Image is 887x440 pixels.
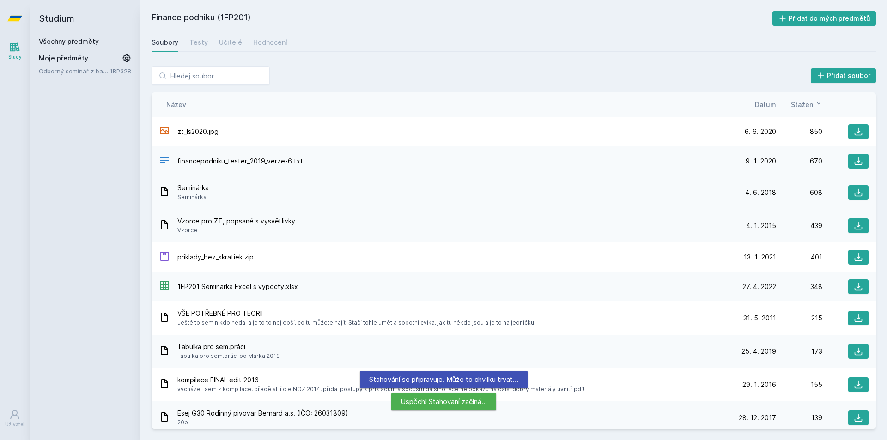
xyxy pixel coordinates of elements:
[177,351,280,361] span: Tabulka pro sem.práci od Marka 2019
[39,54,88,63] span: Moje předměty
[159,251,170,264] div: ZIP
[744,253,776,262] span: 13. 1. 2021
[391,393,496,410] div: Úspěch! Stahovaní začíná…
[2,404,28,433] a: Uživatel
[776,157,822,166] div: 670
[177,342,280,351] span: Tabulka pro sem.práci
[177,309,535,318] span: VŠE POTŘEBNÉ PRO TEORII
[746,221,776,230] span: 4. 1. 2015
[772,11,876,26] button: Přidat do mých předmětů
[177,193,209,202] span: Seminárka
[5,421,24,428] div: Uživatel
[177,226,295,235] span: Vzorce
[791,100,822,109] button: Stažení
[8,54,22,60] div: Study
[219,33,242,52] a: Učitelé
[755,100,776,109] button: Datum
[811,68,876,83] button: Přidat soubor
[219,38,242,47] div: Učitelé
[177,318,535,327] span: Ještě to sem nikdo nedal a je to to nejlepší, co tu můžete najít. Stačí tohle umět a sobotní cvik...
[177,157,303,166] span: financepodniku_tester_2019_verze-6.txt
[152,38,178,47] div: Soubory
[166,100,186,109] button: Název
[253,38,287,47] div: Hodnocení
[39,66,110,76] a: Odborný seminář z bankovnictví - Stavební spoření
[110,67,131,75] a: 1BP328
[742,282,776,291] span: 27. 4. 2022
[159,155,170,168] div: TXT
[177,127,219,136] span: zt_ls2020.jpg
[745,127,776,136] span: 6. 6. 2020
[776,313,822,323] div: 215
[177,282,298,291] span: 1FP201 Seminarka Excel s vypocty.xlsx
[776,413,822,422] div: 139
[739,413,776,422] span: 28. 12. 2017
[177,385,584,394] span: vycházel jsem z kompilace, předělal jí dle NOZ 2014, přidal postupy k příkladům a spoustu dalšího...
[745,188,776,197] span: 4. 6. 2018
[177,253,254,262] span: priklady_bez_skratiek.zip
[776,188,822,197] div: 608
[741,347,776,356] span: 25. 4. 2019
[746,157,776,166] span: 9. 1. 2020
[189,38,208,47] div: Testy
[159,125,170,139] div: JPG
[776,282,822,291] div: 348
[253,33,287,52] a: Hodnocení
[189,33,208,52] a: Testy
[776,221,822,230] div: 439
[2,37,28,65] a: Study
[177,183,209,193] span: Seminárka
[39,37,99,45] a: Všechny předměty
[152,66,270,85] input: Hledej soubor
[776,347,822,356] div: 173
[791,100,815,109] span: Stažení
[177,217,295,226] span: Vzorce pro ZT, popsané s vysvětlivky
[177,409,348,418] span: Esej G30 Rodinný pivovar Bernard a.s. (IČO: 26031809)
[742,380,776,389] span: 29. 1. 2016
[743,313,776,323] span: 31. 5. 2011
[152,11,772,26] h2: Finance podniku (1FP201)
[776,253,822,262] div: 401
[159,280,170,294] div: XLSX
[152,33,178,52] a: Soubory
[177,418,348,427] span: 20b
[360,371,528,388] div: Stahování se připravuje. Může to chvilku trvat…
[776,380,822,389] div: 155
[776,127,822,136] div: 850
[177,375,584,385] span: kompilace FINAL edit 2016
